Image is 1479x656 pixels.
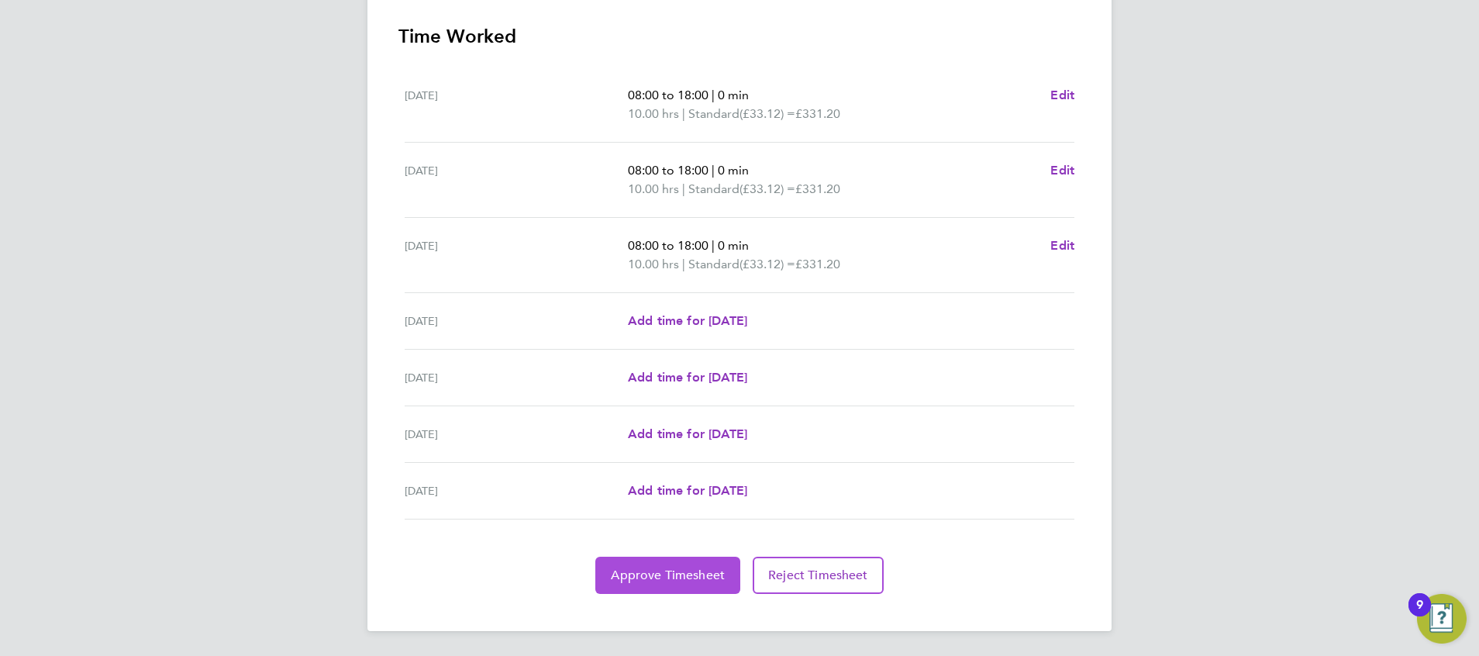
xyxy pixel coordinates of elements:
span: Standard [688,105,739,123]
div: [DATE] [405,368,628,387]
button: Approve Timesheet [595,557,740,594]
span: Add time for [DATE] [628,370,747,385]
span: Reject Timesheet [768,568,868,583]
span: (£33.12) = [739,181,795,196]
span: | [682,181,685,196]
span: 08:00 to 18:00 [628,238,708,253]
span: (£33.12) = [739,257,795,271]
button: Reject Timesheet [753,557,884,594]
div: [DATE] [405,86,628,123]
div: [DATE] [405,237,628,274]
span: 0 min [718,88,749,102]
span: 10.00 hrs [628,257,679,271]
a: Add time for [DATE] [628,312,747,330]
span: | [682,106,685,121]
span: Standard [688,255,739,274]
a: Edit [1050,161,1074,180]
span: Edit [1050,238,1074,253]
span: Add time for [DATE] [628,426,747,441]
span: Edit [1050,163,1074,178]
div: [DATE] [405,425,628,444]
div: [DATE] [405,161,628,199]
span: 0 min [718,238,749,253]
span: Add time for [DATE] [628,313,747,328]
span: Add time for [DATE] [628,483,747,498]
a: Add time for [DATE] [628,425,747,444]
span: 0 min [718,163,749,178]
a: Add time for [DATE] [628,368,747,387]
span: £331.20 [795,257,840,271]
div: [DATE] [405,482,628,500]
span: £331.20 [795,181,840,196]
span: | [682,257,685,271]
span: Approve Timesheet [611,568,725,583]
a: Add time for [DATE] [628,482,747,500]
span: £331.20 [795,106,840,121]
span: | [712,88,715,102]
span: | [712,163,715,178]
span: 08:00 to 18:00 [628,163,708,178]
button: Open Resource Center, 9 new notifications [1417,594,1467,644]
span: 10.00 hrs [628,181,679,196]
div: 9 [1416,605,1423,625]
span: Edit [1050,88,1074,102]
span: (£33.12) = [739,106,795,121]
h3: Time Worked [398,24,1081,49]
span: 08:00 to 18:00 [628,88,708,102]
span: 10.00 hrs [628,106,679,121]
div: [DATE] [405,312,628,330]
a: Edit [1050,86,1074,105]
a: Edit [1050,237,1074,255]
span: | [712,238,715,253]
span: Standard [688,180,739,199]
